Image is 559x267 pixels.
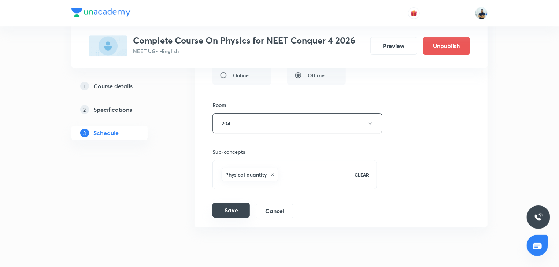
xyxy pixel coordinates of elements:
h5: Course details [93,82,133,90]
img: Company Logo [71,8,130,17]
img: 52DB0E44-E37E-4E66-92A9-AFBD7D0E9A07_plus.png [89,35,127,56]
a: Company Logo [71,8,130,19]
button: Preview [370,37,417,55]
a: 1Course details [71,79,171,93]
h5: Specifications [93,105,132,114]
h6: Physical quantity [225,171,267,178]
p: 2 [80,105,89,114]
button: Cancel [256,204,293,218]
p: CLEAR [355,171,369,178]
h6: Room [212,101,226,109]
img: URVIK PATEL [475,7,488,19]
button: avatar [408,7,420,19]
img: avatar [411,10,417,16]
p: 1 [80,82,89,90]
a: 2Specifications [71,102,171,117]
button: 204 [212,113,382,133]
h5: Schedule [93,129,119,137]
button: Save [212,203,250,218]
p: 3 [80,129,89,137]
img: ttu [534,213,543,222]
h3: Complete Course On Physics for NEET Conquer 4 2026 [133,35,355,46]
p: NEET UG • Hinglish [133,47,355,55]
button: Unpublish [423,37,470,55]
h6: Sub-concepts [212,148,377,156]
